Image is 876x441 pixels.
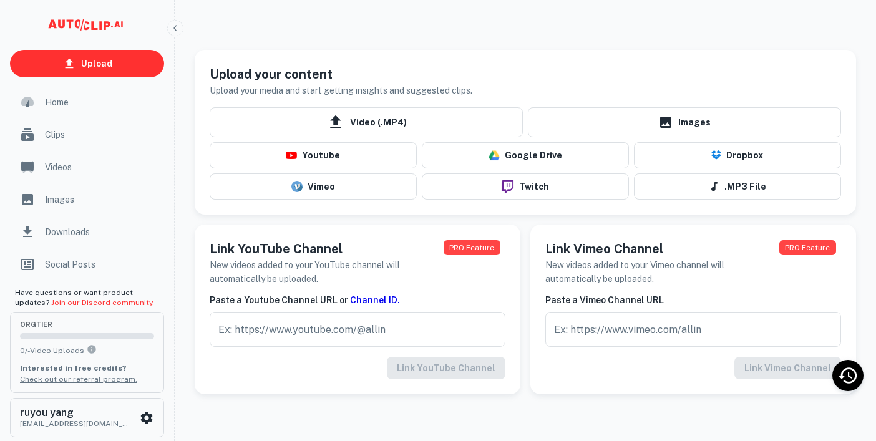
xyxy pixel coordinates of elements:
[350,295,400,305] a: Channel ID.
[545,312,841,347] input: Ex: https://www.vimeo.com/allin
[210,65,472,84] h5: Upload your content
[20,321,154,328] span: org Tier
[545,240,779,258] h5: Link Vimeo Channel
[10,185,164,215] a: Images
[45,128,157,142] span: Clips
[45,160,157,174] span: Videos
[210,293,505,307] h6: Paste a Youtube Channel URL or
[210,142,417,168] button: Youtube
[45,258,157,271] span: Social Posts
[10,50,164,77] a: Upload
[286,152,297,159] img: youtube-logo.png
[422,142,629,168] button: Google Drive
[15,288,154,307] span: Have questions or want product updates?
[210,258,444,286] h6: New videos added to your YouTube channel will automatically be uploaded.
[20,418,132,429] p: [EMAIL_ADDRESS][DOMAIN_NAME]
[422,173,629,200] button: Twitch
[10,250,164,279] a: Social Posts
[20,344,154,356] p: 0 / - Video Uploads
[10,87,164,117] a: Home
[20,362,154,374] p: Interested in free credits?
[20,408,132,418] h6: ruyou yang
[10,152,164,182] a: Videos
[45,95,157,109] span: Home
[210,173,417,200] button: Vimeo
[81,57,112,70] p: Upload
[291,181,303,192] img: vimeo-logo.svg
[711,150,721,161] img: Dropbox Logo
[45,225,157,239] span: Downloads
[210,312,505,347] input: Ex: https://www.youtube.com/@allin
[634,173,841,200] button: .MP3 File
[210,84,472,97] h6: Upload your media and start getting insights and suggested clips.
[10,398,164,437] button: ruyou yang[EMAIL_ADDRESS][DOMAIN_NAME]
[10,120,164,150] a: Clips
[545,258,779,286] h6: New videos added to your Vimeo channel will automatically be uploaded.
[545,293,841,307] h6: Paste a Vimeo Channel URL
[45,193,157,206] span: Images
[51,298,154,307] a: Join our Discord community.
[489,150,500,161] img: drive-logo.png
[779,240,836,255] span: This feature is available to PRO users only. Upgrade your plan now!
[20,375,137,384] a: Check out our referral program.
[210,240,444,258] h5: Link YouTube Channel
[444,240,500,255] span: This feature is available to PRO users only. Upgrade your plan now!
[832,360,864,391] div: Recent Activity
[10,312,164,393] button: orgTier0/-Video UploadsYou can upload 0 videos per month on the org tier. Upgrade to upload more....
[497,180,518,193] img: twitch-logo.png
[10,217,164,247] a: Downloads
[634,142,841,168] button: Dropbox
[87,344,97,354] svg: You can upload 0 videos per month on the org tier. Upgrade to upload more.
[210,107,523,137] span: Video (.MP4)
[528,107,841,137] a: Images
